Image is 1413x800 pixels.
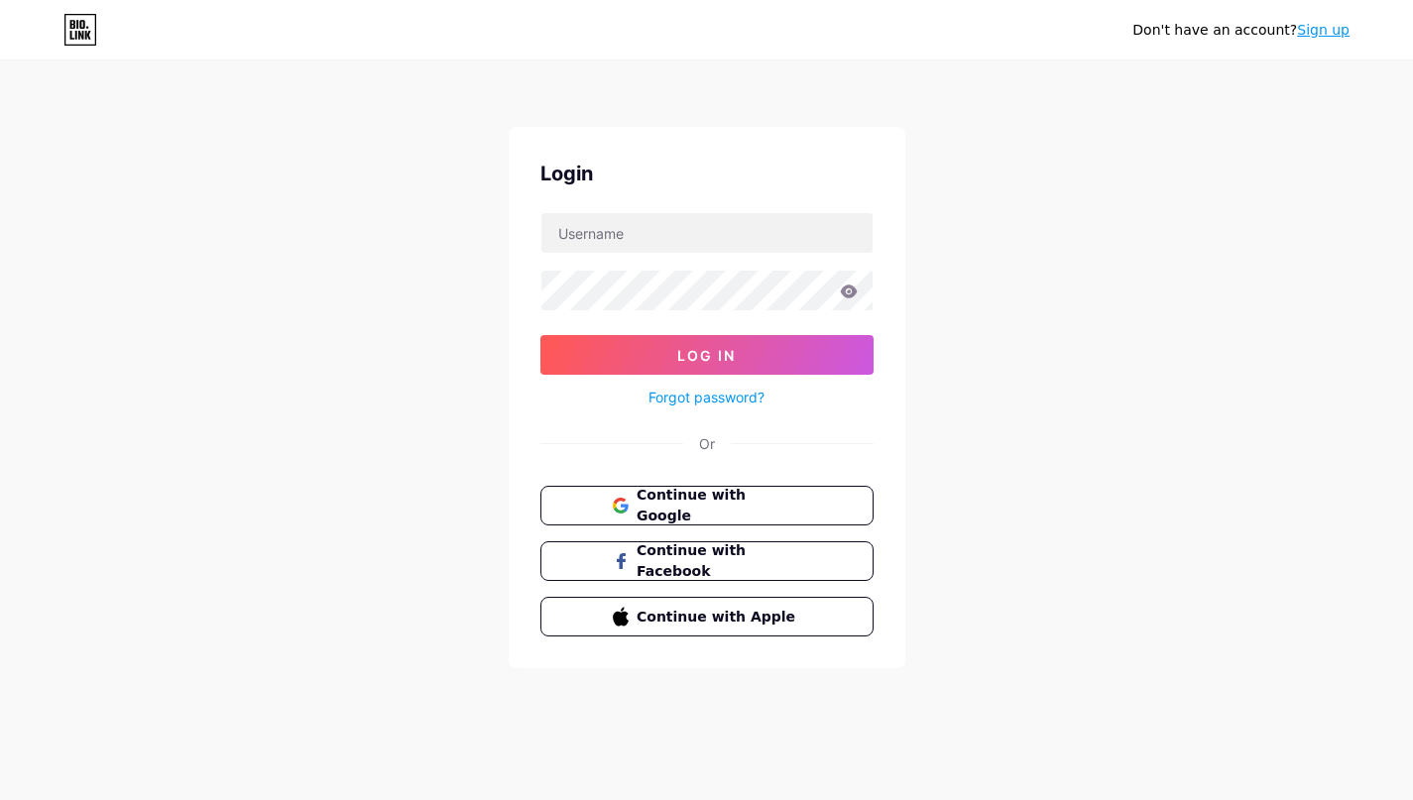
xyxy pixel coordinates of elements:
button: Continue with Facebook [540,541,874,581]
div: Or [699,433,715,454]
div: Login [540,159,874,188]
button: Continue with Apple [540,597,874,636]
button: Log In [540,335,874,375]
a: Sign up [1297,22,1350,38]
a: Forgot password? [648,387,765,407]
span: Log In [677,347,736,364]
span: Continue with Google [637,485,800,526]
div: Don't have an account? [1132,20,1350,41]
span: Continue with Apple [637,607,800,628]
button: Continue with Google [540,486,874,525]
input: Username [541,213,873,253]
span: Continue with Facebook [637,540,800,582]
